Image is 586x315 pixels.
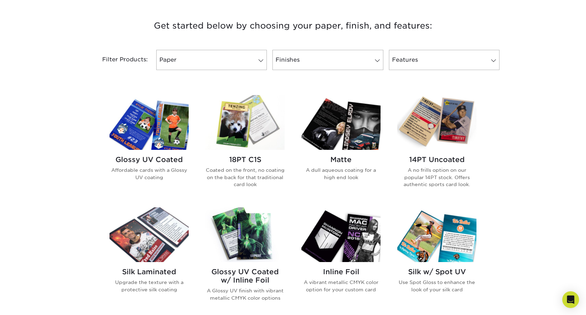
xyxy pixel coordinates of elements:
a: Glossy UV Coated Trading Cards Glossy UV Coated Affordable cards with a Glossy UV coating [110,95,189,199]
a: Paper [156,50,267,70]
div: Open Intercom Messenger [562,291,579,308]
a: Glossy UV Coated w/ Inline Foil Trading Cards Glossy UV Coated w/ Inline Foil A Glossy UV finish ... [205,207,285,313]
h2: 14PT Uncoated [397,155,476,164]
h2: Glossy UV Coated w/ Inline Foil [205,268,285,284]
img: 14PT Uncoated Trading Cards [397,95,476,150]
p: A vibrant metallic CMYK color option for your custom card [301,279,381,293]
img: 18PT C1S Trading Cards [205,95,285,150]
h2: 18PT C1S [205,155,285,164]
img: Silk Laminated Trading Cards [110,207,189,262]
p: Affordable cards with a Glossy UV coating [110,167,189,181]
h2: Matte [301,155,381,164]
img: Silk w/ Spot UV Trading Cards [397,207,476,262]
h2: Inline Foil [301,268,381,276]
img: Inline Foil Trading Cards [301,207,381,262]
p: Coated on the front, no coating on the back for that traditional card look [205,167,285,188]
div: Filter Products: [84,50,153,70]
p: Upgrade the texture with a protective silk coating [110,279,189,293]
p: A dull aqueous coating for a high end look [301,167,381,181]
a: Finishes [272,50,383,70]
h2: Silk Laminated [110,268,189,276]
h2: Silk w/ Spot UV [397,268,476,276]
img: Glossy UV Coated Trading Cards [110,95,189,150]
a: 18PT C1S Trading Cards 18PT C1S Coated on the front, no coating on the back for that traditional ... [205,95,285,199]
a: Features [389,50,499,70]
img: Matte Trading Cards [301,95,381,150]
p: A no frills option on our popular 14PT stock. Offers authentic sports card look. [397,167,476,188]
a: 14PT Uncoated Trading Cards 14PT Uncoated A no frills option on our popular 14PT stock. Offers au... [397,95,476,199]
a: Silk w/ Spot UV Trading Cards Silk w/ Spot UV Use Spot Gloss to enhance the look of your silk card [397,207,476,313]
a: Silk Laminated Trading Cards Silk Laminated Upgrade the texture with a protective silk coating [110,207,189,313]
h2: Glossy UV Coated [110,155,189,164]
p: A Glossy UV finish with vibrant metallic CMYK color options [205,287,285,301]
a: Inline Foil Trading Cards Inline Foil A vibrant metallic CMYK color option for your custom card [301,207,381,313]
p: Use Spot Gloss to enhance the look of your silk card [397,279,476,293]
a: Matte Trading Cards Matte A dull aqueous coating for a high end look [301,95,381,199]
h3: Get started below by choosing your paper, finish, and features: [89,10,497,41]
img: Glossy UV Coated w/ Inline Foil Trading Cards [205,207,285,262]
